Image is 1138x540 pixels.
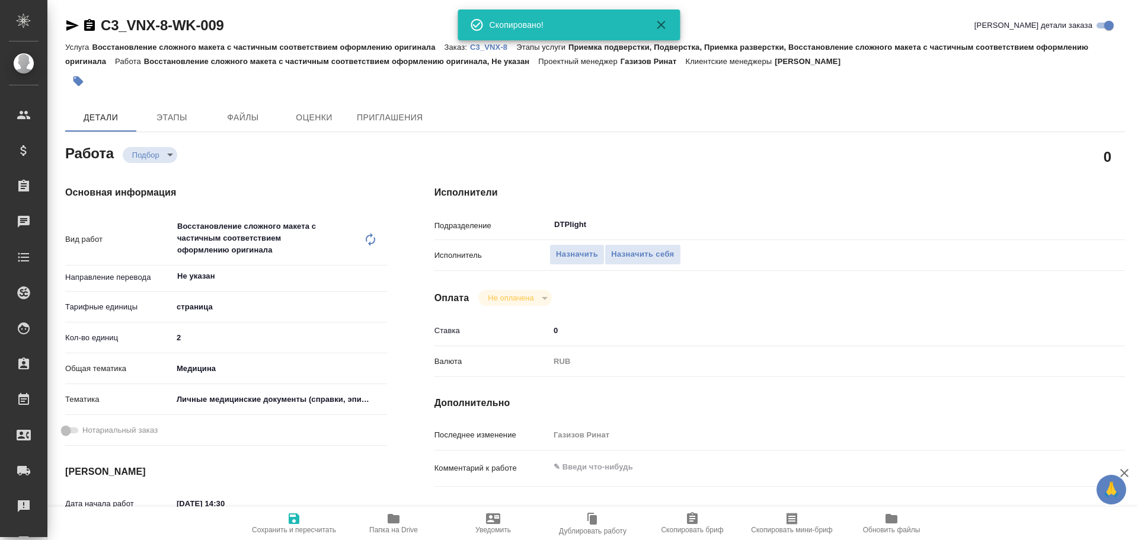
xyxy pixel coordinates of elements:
[434,250,549,261] p: Исполнитель
[478,290,551,306] div: Подбор
[143,110,200,125] span: Этапы
[556,248,598,261] span: Назначить
[434,429,549,441] p: Последнее изменение
[647,18,676,32] button: Закрыть
[842,507,941,540] button: Обновить файлы
[470,43,516,52] p: C3_VNX-8
[115,57,144,66] p: Работа
[65,465,387,479] h4: [PERSON_NAME]
[344,507,443,540] button: Папка на Drive
[642,507,742,540] button: Скопировать бриф
[549,426,1067,443] input: Пустое поле
[172,389,387,410] div: Личные медицинские документы (справки, эпикризы)
[434,186,1125,200] h4: Исполнители
[490,19,638,31] div: Скопировано!
[685,57,775,66] p: Клиентские менеджеры
[1101,477,1121,502] span: 🙏
[974,20,1092,31] span: [PERSON_NAME] детали заказа
[65,394,172,405] p: Тематика
[65,68,91,94] button: Добавить тэг
[172,359,387,379] div: Медицина
[215,110,271,125] span: Файлы
[65,234,172,245] p: Вид работ
[65,43,92,52] p: Услуга
[65,43,1088,66] p: Приемка подверстки, Подверстка, Приемка разверстки, Восстановление сложного макета с частичным со...
[72,110,129,125] span: Детали
[434,396,1125,410] h4: Дополнительно
[92,43,444,52] p: Восстановление сложного макета с частичным соответствием оформлению оригинала
[244,507,344,540] button: Сохранить и пересчитать
[775,57,849,66] p: [PERSON_NAME]
[611,248,674,261] span: Назначить себя
[443,507,543,540] button: Уведомить
[65,186,387,200] h4: Основная информация
[605,244,680,265] button: Назначить себя
[65,363,172,375] p: Общая тематика
[252,526,336,534] span: Сохранить и пересчитать
[82,424,158,436] span: Нотариальный заказ
[65,498,172,510] p: Дата начала работ
[144,57,539,66] p: Восстановление сложного макета с частичным соответствием оформлению оригинала, Не указан
[381,275,383,277] button: Open
[434,220,549,232] p: Подразделение
[434,462,549,474] p: Комментарий к работе
[516,43,568,52] p: Этапы услуги
[445,43,470,52] p: Заказ:
[172,297,387,317] div: страница
[621,57,686,66] p: Газизов Ринат
[434,356,549,368] p: Валюта
[65,301,172,313] p: Тарифные единицы
[82,18,97,33] button: Скопировать ссылку
[549,244,605,265] button: Назначить
[863,526,920,534] span: Обновить файлы
[65,142,114,163] h2: Работа
[538,57,620,66] p: Проектный менеджер
[129,150,163,160] button: Подбор
[470,41,516,52] a: C3_VNX-8
[357,110,423,125] span: Приглашения
[1097,475,1126,504] button: 🙏
[549,352,1067,372] div: RUB
[434,325,549,337] p: Ставка
[65,271,172,283] p: Направление перевода
[172,329,387,346] input: ✎ Введи что-нибудь
[549,322,1067,339] input: ✎ Введи что-нибудь
[549,503,1067,523] textarea: /Clients/VNX/Orders/C3_VNX-8/DTP/C3_VNX-8-WK-009
[742,507,842,540] button: Скопировать мини-бриф
[65,332,172,344] p: Кол-во единиц
[101,17,224,33] a: C3_VNX-8-WK-009
[65,18,79,33] button: Скопировать ссылку для ЯМессенджера
[751,526,832,534] span: Скопировать мини-бриф
[484,293,537,303] button: Не оплачена
[369,526,418,534] span: Папка на Drive
[286,110,343,125] span: Оценки
[1061,223,1063,226] button: Open
[172,495,276,512] input: ✎ Введи что-нибудь
[123,147,177,163] div: Подбор
[559,527,626,535] span: Дублировать работу
[434,291,469,305] h4: Оплата
[475,526,511,534] span: Уведомить
[543,507,642,540] button: Дублировать работу
[661,526,723,534] span: Скопировать бриф
[1104,146,1111,167] h2: 0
